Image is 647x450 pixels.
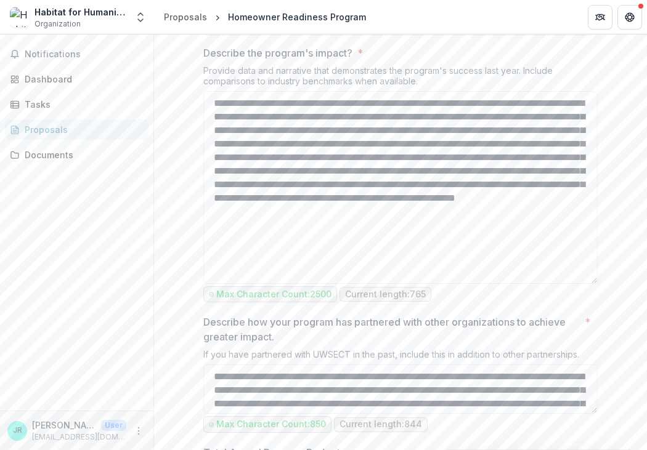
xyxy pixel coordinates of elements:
[617,5,642,30] button: Get Help
[13,427,22,435] div: Jacqueline Richter
[159,8,371,26] nav: breadcrumb
[203,65,598,91] div: Provide data and narrative that demonstrates the program's success last year. Include comparisons...
[5,94,149,115] a: Tasks
[164,10,207,23] div: Proposals
[5,69,149,89] a: Dashboard
[25,148,139,161] div: Documents
[35,18,81,30] span: Organization
[5,145,149,165] a: Documents
[216,289,332,300] p: Max Character Count: 2500
[132,5,149,30] button: Open entity switcher
[25,49,144,60] span: Notifications
[588,5,612,30] button: Partners
[203,349,598,364] div: If you have partnered with UWSECT in the past, include this in addition to other partnerships.
[159,8,212,26] a: Proposals
[25,98,139,111] div: Tasks
[32,419,96,432] p: [PERSON_NAME]
[131,424,146,438] button: More
[345,289,426,300] p: Current length: 765
[10,7,30,27] img: Habitat for Humanity of Eastern Connecticut, Inc.
[203,46,352,60] p: Describe the program's impact?
[5,44,149,64] button: Notifications
[35,6,127,18] div: Habitat for Humanity of Eastern [US_STATE], Inc.
[101,420,126,431] p: User
[203,315,580,344] p: Describe how your program has partnered with other organizations to achieve greater impact.
[228,10,366,23] div: Homeowner Readiness Program
[25,73,139,86] div: Dashboard
[25,123,139,136] div: Proposals
[5,119,149,140] a: Proposals
[340,419,422,430] p: Current length: 844
[32,432,126,443] p: [EMAIL_ADDRESS][DOMAIN_NAME]
[216,419,326,430] p: Max Character Count: 850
